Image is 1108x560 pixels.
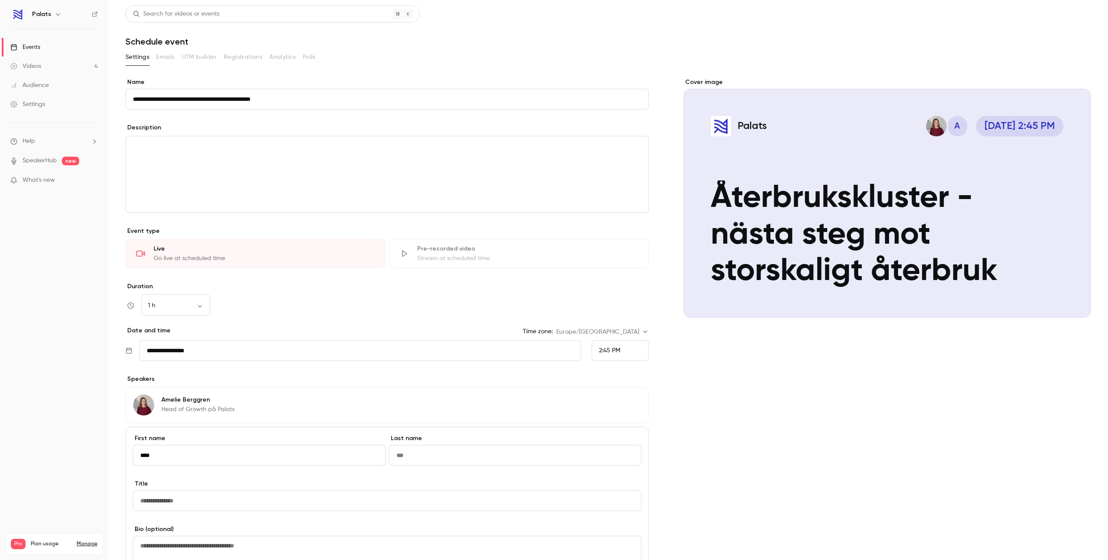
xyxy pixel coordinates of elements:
label: Cover image [683,78,1091,87]
button: Settings [126,50,149,64]
span: Plan usage [31,541,71,547]
section: description [126,136,649,213]
input: Tue, Feb 17, 2026 [139,340,582,361]
div: Settings [10,100,45,109]
div: Stream at scheduled time [417,254,638,263]
a: SpeakerHub [23,156,57,165]
p: Head of Growth på Palats [161,405,235,414]
div: LiveGo live at scheduled time [126,239,386,268]
img: Palats [11,7,25,21]
label: Duration [126,282,649,291]
span: Help [23,137,35,146]
span: Emails [156,53,174,62]
div: Pre-recorded video [417,245,638,253]
label: Time zone: [523,327,553,336]
p: Speakers [126,375,649,383]
li: help-dropdown-opener [10,137,98,146]
div: Videos [10,62,41,71]
label: Title [133,480,641,488]
span: Pro [11,539,26,549]
div: Pre-recorded videoStream at scheduled time [389,239,649,268]
div: Europe/[GEOGRAPHIC_DATA] [556,328,649,336]
img: Amelie Berggren [133,395,154,415]
div: Events [10,43,40,51]
div: Live [154,245,375,253]
div: From [592,340,649,361]
label: Bio (optional) [133,525,641,534]
span: What's new [23,176,55,185]
h6: Palats [32,10,51,19]
div: Search for videos or events [133,10,219,19]
label: Name [126,78,649,87]
div: editor [126,136,648,212]
iframe: Noticeable Trigger [87,177,98,184]
p: Date and time [126,326,171,335]
span: 2:45 PM [599,348,620,354]
div: Amelie BerggrenAmelie BerggrenHead of Growth på Palats [126,387,649,423]
p: Amelie Berggren [161,396,235,404]
div: Audience [10,81,49,90]
div: Go live at scheduled time [154,254,375,263]
span: new [62,157,79,165]
h1: Schedule event [126,36,1091,47]
a: Manage [77,541,97,547]
span: Analytics [269,53,296,62]
span: UTM builder [182,53,217,62]
label: Last name [389,434,642,443]
div: 1 h [141,301,210,310]
span: Registrations [224,53,262,62]
span: Polls [303,53,316,62]
label: First name [133,434,386,443]
label: Description [126,123,161,132]
section: Cover image [683,78,1091,318]
p: Event type [126,227,649,235]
